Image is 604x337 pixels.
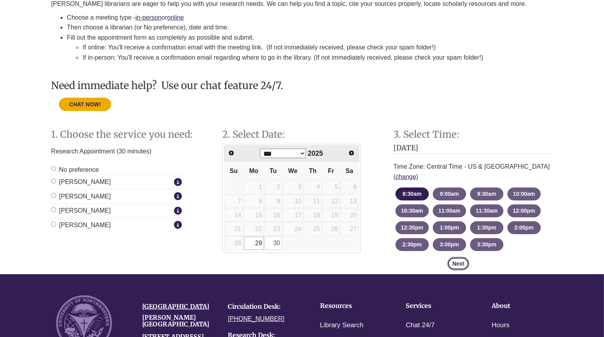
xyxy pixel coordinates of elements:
a: online [167,14,184,21]
div: Time Zone: Central Time - US & [GEOGRAPHIC_DATA] ( ) [394,158,553,186]
p: Research Appointment (30 minutes) [51,144,182,159]
a: Next Month [345,147,358,159]
li: If online: You'll receive a confirmation email with the meeting link. (If not immediately receive... [82,42,553,53]
button: 12:00pm [507,204,541,217]
span: Friday [328,168,334,174]
span: Tuesday [270,168,277,174]
span: Thursday [309,168,317,174]
label: [PERSON_NAME] [51,206,172,216]
button: 8:30am [395,188,429,200]
input: [PERSON_NAME] [51,222,56,227]
a: 30 [265,237,282,250]
span: 2025 [307,149,323,157]
a: CHAT NOW! [59,101,111,107]
a: in-person [135,14,162,21]
button: 9:30am [470,188,503,200]
h4: Resources [320,302,382,310]
a: Chat 24/7 [406,320,435,331]
label: [PERSON_NAME] [51,220,172,230]
li: If in-person: You'll receive a confirmation email regarding where to go in the library. (If not i... [82,53,553,63]
button: 11:30am [470,204,503,217]
button: 3:00pm [433,238,466,251]
button: 10:30am [395,204,429,217]
li: Then choose a librarian (or No preference), date and time. [67,22,553,33]
label: No preference [51,165,99,175]
h2: Step 3: Select Time: [394,129,553,140]
button: 2:30pm [395,238,429,251]
h3: Need immediate help? Use our chat feature 24/7. [51,80,553,91]
a: [PHONE_NUMBER] [228,315,284,322]
a: change [395,173,416,180]
label: [PERSON_NAME] [51,177,172,187]
button: 1:00pm [433,221,466,234]
span: Wednesday [288,168,297,174]
label: [PERSON_NAME] [51,191,172,202]
h3: [DATE] [394,144,553,154]
button: 12:30pm [395,221,429,234]
span: Sunday [230,168,238,174]
span: Next [348,150,355,156]
input: [PERSON_NAME] [51,193,56,198]
td: Available [264,236,282,250]
button: Next [447,257,469,270]
button: 1:30pm [470,221,503,234]
div: Staff Member Group: In-Person Appointments [51,165,182,230]
li: Choose a meeting type - or [67,13,553,23]
a: Previous Month [225,147,238,159]
button: 2:00pm [507,221,541,234]
td: Available [243,236,264,250]
button: CHAT NOW! [59,98,111,111]
a: [GEOGRAPHIC_DATA] [142,302,209,310]
a: 29 [244,237,264,250]
span: Prev [228,150,234,156]
button: 10:00am [507,188,541,200]
li: Fill out the appointment form as completely as possible and submit. [67,33,553,63]
button: 11:00am [433,204,466,217]
select: Select month [260,149,306,158]
span: Monday [249,168,258,174]
input: [PERSON_NAME] [51,207,56,212]
span: Saturday [346,168,353,174]
h4: Services [406,302,467,310]
h4: [PERSON_NAME][GEOGRAPHIC_DATA] [142,314,216,328]
h4: Circulation Desk: [228,303,302,310]
h4: About [492,302,553,310]
button: 3:30pm [470,238,503,251]
a: Hours [492,320,509,331]
h2: Step 2. Select Date: [222,129,382,140]
input: No preference [51,166,56,171]
h2: Step 1. Choose the service you need: [51,129,210,140]
input: [PERSON_NAME] [51,179,56,184]
button: 9:00am [433,188,466,200]
a: Library Search [320,320,364,331]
